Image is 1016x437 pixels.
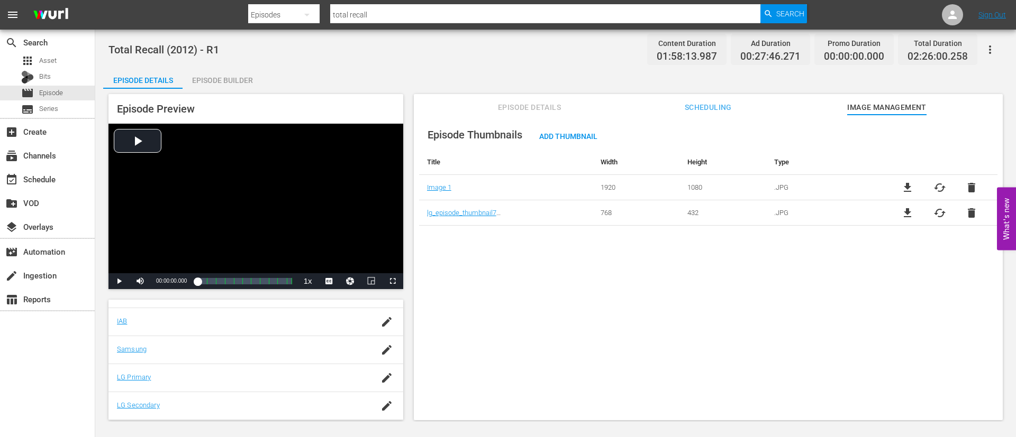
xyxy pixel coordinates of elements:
[824,36,884,51] div: Promo Duration
[183,68,262,89] button: Episode Builder
[103,68,183,93] div: Episode Details
[6,8,19,21] span: menu
[490,101,569,114] span: Episode Details
[965,181,978,194] button: delete
[901,181,914,194] a: file_download
[824,51,884,63] span: 00:00:00.000
[428,128,522,141] span: Episode Thumbnails
[117,345,147,353] a: Samsung
[908,36,968,51] div: Total Duration
[39,88,63,98] span: Episode
[21,71,34,83] div: Bits
[361,273,382,289] button: Picture-in-Picture
[21,54,34,67] span: Asset
[117,373,151,381] a: LG Primary
[427,209,518,217] a: lg_episode_thumbnail768x432
[5,150,18,162] span: Channels
[901,207,914,219] a: file_download
[419,150,593,175] th: Title
[766,150,882,175] th: Type
[657,51,717,63] span: 01:58:13.987
[965,207,978,219] button: delete
[21,87,34,99] span: Episode
[5,269,18,282] span: Ingestion
[531,132,606,141] span: Add Thumbnail
[117,401,160,409] a: LG Secondary
[679,200,766,226] td: 432
[197,278,292,284] div: Progress Bar
[5,293,18,306] span: Reports
[108,124,403,289] div: Video Player
[933,207,946,219] button: cached
[5,36,18,49] span: Search
[740,51,801,63] span: 00:27:46.271
[5,173,18,186] span: Schedule
[117,103,195,115] span: Episode Preview
[319,273,340,289] button: Captions
[679,175,766,200] td: 1080
[117,317,127,325] a: IAB
[297,273,319,289] button: Playback Rate
[908,51,968,63] span: 02:26:00.258
[25,3,76,27] img: ans4CAIJ8jUAAAAAAAAAAAAAAAAAAAAAAAAgQb4GAAAAAAAAAAAAAAAAAAAAAAAAJMjXAAAAAAAAAAAAAAAAAAAAAAAAgAT5G...
[593,175,679,200] td: 1920
[156,278,187,284] span: 00:00:00.000
[740,36,801,51] div: Ad Duration
[847,101,927,114] span: Image Management
[593,150,679,175] th: Width
[39,71,51,82] span: Bits
[5,246,18,258] span: Automation
[766,200,882,226] td: .JPG
[776,4,804,23] span: Search
[427,183,451,191] a: Image 1
[103,68,183,89] button: Episode Details
[39,104,58,114] span: Series
[760,4,807,23] button: Search
[5,126,18,138] span: Create
[108,43,219,56] span: Total Recall (2012) - R1
[679,150,766,175] th: Height
[183,68,262,93] div: Episode Builder
[39,55,57,66] span: Asset
[766,175,882,200] td: .JPG
[668,101,748,114] span: Scheduling
[997,187,1016,250] button: Open Feedback Widget
[593,200,679,226] td: 768
[933,181,946,194] button: cached
[978,11,1006,19] a: Sign Out
[130,273,151,289] button: Mute
[5,197,18,210] span: VOD
[5,221,18,234] span: Overlays
[382,273,403,289] button: Fullscreen
[657,36,717,51] div: Content Duration
[108,273,130,289] button: Play
[21,103,34,116] span: Series
[340,273,361,289] button: Jump To Time
[531,126,606,145] button: Add Thumbnail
